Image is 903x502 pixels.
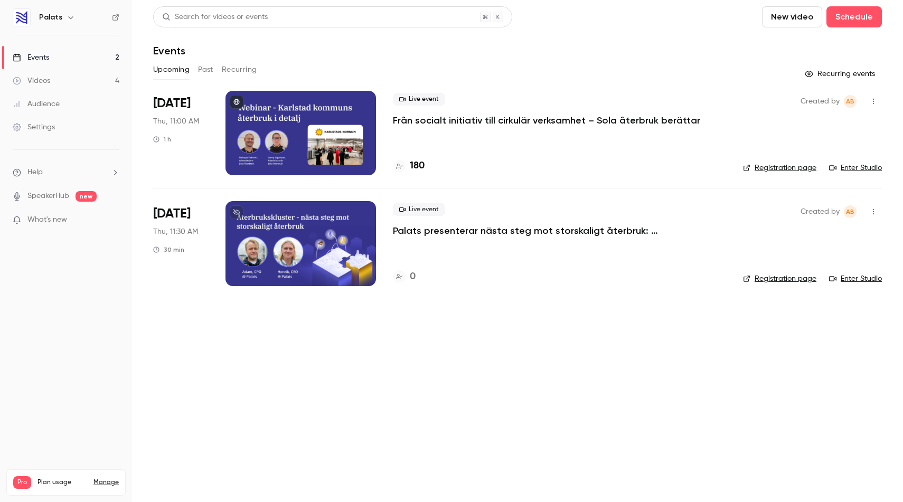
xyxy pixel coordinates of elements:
h6: Palats [39,12,62,23]
a: SpeakerHub [27,191,69,202]
a: Enter Studio [829,163,882,173]
span: What's new [27,214,67,225]
a: Registration page [743,273,816,284]
span: AB [846,95,854,108]
div: 1 h [153,135,171,144]
span: Created by [801,95,840,108]
div: Audience [13,99,60,109]
a: Registration page [743,163,816,173]
div: Oct 2 Thu, 11:00 AM (Europe/Stockholm) [153,91,209,175]
span: [DATE] [153,205,191,222]
li: help-dropdown-opener [13,167,119,178]
a: Manage [93,478,119,487]
button: Schedule [826,6,882,27]
div: Events [13,52,49,63]
button: Recurring [222,61,257,78]
a: Från socialt initiativ till cirkulär verksamhet – Sola återbruk berättar [393,114,700,127]
button: Past [198,61,213,78]
button: New video [762,6,822,27]
span: [DATE] [153,95,191,112]
span: Amelie Berggren [844,205,857,218]
a: 0 [393,270,416,284]
div: 30 min [153,245,184,254]
button: Upcoming [153,61,190,78]
span: Plan usage [37,478,87,487]
div: Settings [13,122,55,132]
img: Palats [13,9,30,26]
span: Pro [13,476,31,489]
a: Enter Studio [829,273,882,284]
span: AB [846,205,854,218]
a: 180 [393,159,425,173]
h4: 0 [410,270,416,284]
div: Videos [13,75,50,86]
span: Help [27,167,43,178]
h4: 180 [410,159,425,173]
span: Created by [801,205,840,218]
span: Live event [393,93,445,106]
a: Palats presenterar nästa steg mot storskaligt återbruk: Återbrukskluster [393,224,710,237]
span: Thu, 11:00 AM [153,116,199,127]
iframe: Noticeable Trigger [107,215,119,225]
span: Amelie Berggren [844,95,857,108]
span: Live event [393,203,445,216]
span: new [76,191,97,202]
button: Recurring events [800,65,882,82]
div: Search for videos or events [162,12,268,23]
div: Oct 30 Thu, 11:30 AM (Europe/Stockholm) [153,201,209,286]
h1: Events [153,44,185,57]
span: Thu, 11:30 AM [153,226,198,237]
